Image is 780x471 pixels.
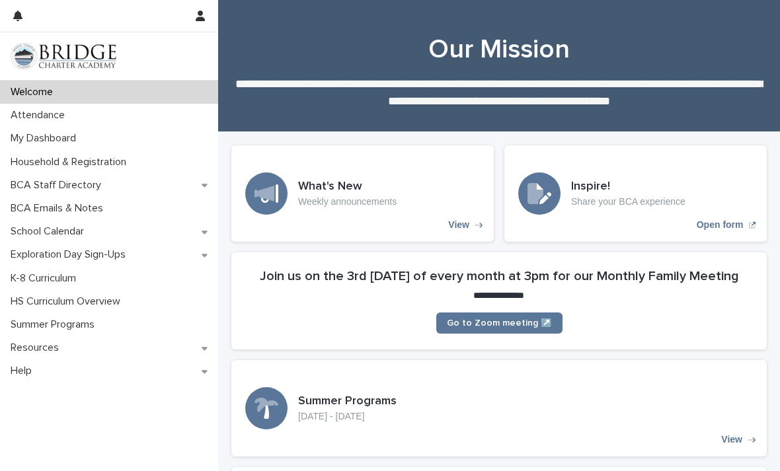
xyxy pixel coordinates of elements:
span: Go to Zoom meeting ↗️ [447,318,552,328]
a: View [231,145,494,242]
a: Go to Zoom meeting ↗️ [436,312,563,334]
p: My Dashboard [5,132,87,145]
img: V1C1m3IdTEidaUdm9Hs0 [11,43,116,69]
p: BCA Staff Directory [5,179,112,192]
h3: What's New [298,180,397,194]
a: View [231,360,767,456]
p: HS Curriculum Overview [5,295,131,308]
h3: Summer Programs [298,394,397,409]
p: Exploration Day Sign-Ups [5,248,136,261]
p: Open form [697,219,744,231]
a: Open form [504,145,767,242]
p: Household & Registration [5,156,137,168]
p: K-8 Curriculum [5,272,87,285]
p: Help [5,365,42,377]
p: School Calendar [5,225,95,238]
p: Attendance [5,109,75,122]
p: Welcome [5,86,63,98]
p: Weekly announcements [298,196,397,207]
h1: Our Mission [231,34,767,65]
h2: Join us on the 3rd [DATE] of every month at 3pm for our Monthly Family Meeting [260,268,739,284]
p: View [721,434,742,445]
h3: Inspire! [571,180,685,194]
p: BCA Emails & Notes [5,202,114,215]
p: [DATE] - [DATE] [298,411,397,422]
p: Share your BCA experience [571,196,685,207]
p: Resources [5,342,69,354]
p: Summer Programs [5,318,105,331]
p: View [448,219,469,231]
